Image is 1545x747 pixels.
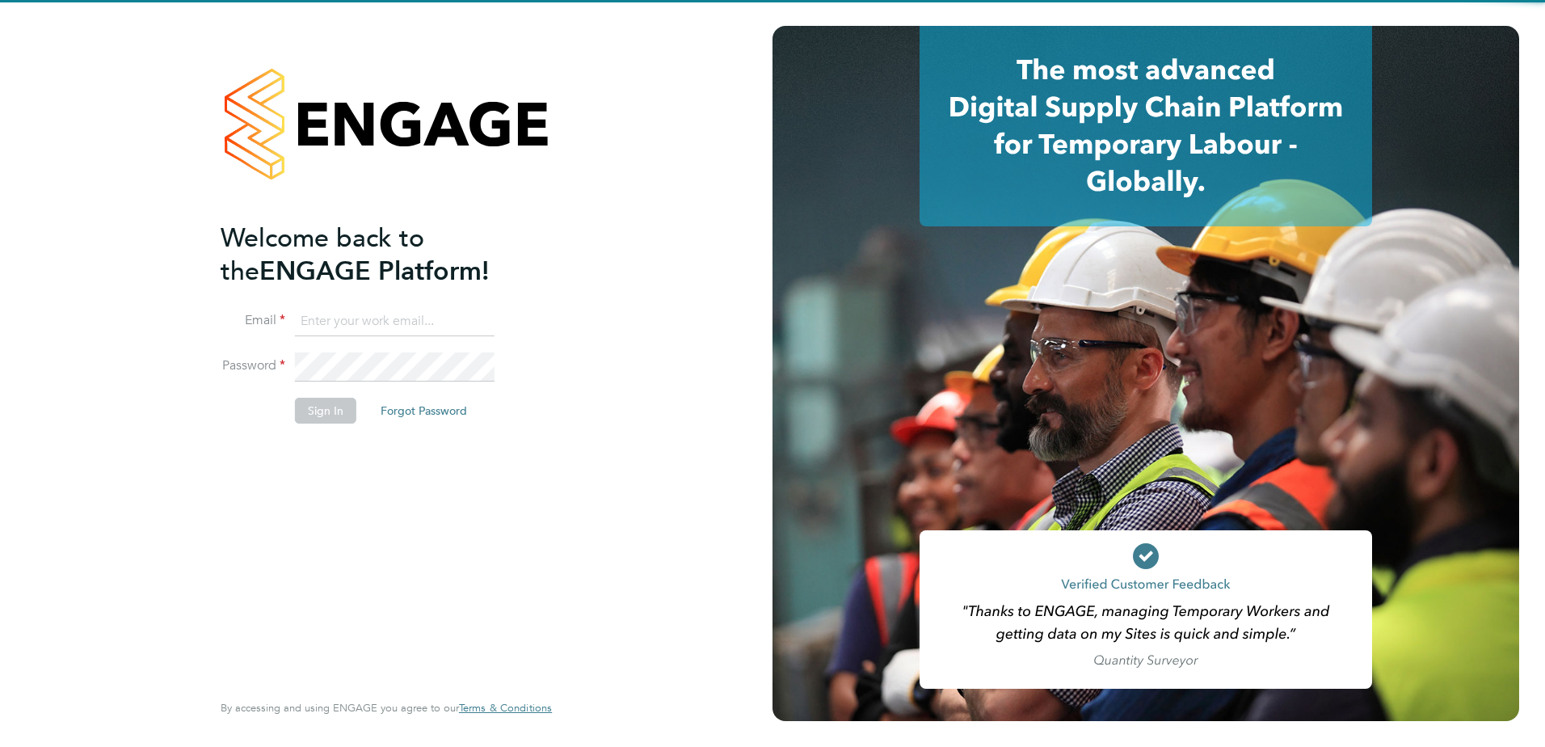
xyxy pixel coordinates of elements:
[295,398,356,424] button: Sign In
[459,702,552,715] a: Terms & Conditions
[368,398,480,424] button: Forgot Password
[221,312,285,329] label: Email
[295,307,495,336] input: Enter your work email...
[221,701,552,715] span: By accessing and using ENGAGE you agree to our
[221,222,424,287] span: Welcome back to the
[221,357,285,374] label: Password
[221,222,536,288] h2: ENGAGE Platform!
